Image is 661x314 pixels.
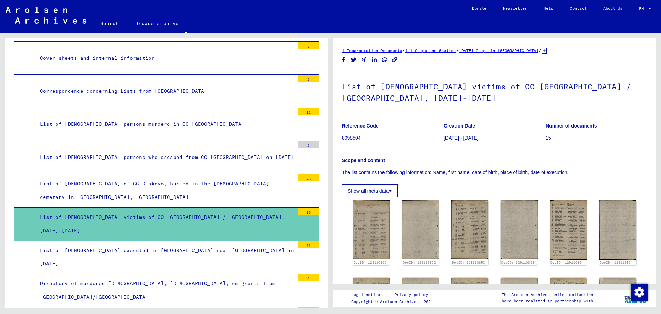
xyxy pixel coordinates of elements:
h1: List of [DEMOGRAPHIC_DATA] victims of CC [GEOGRAPHIC_DATA] / [GEOGRAPHIC_DATA], [DATE]-[DATE] [342,71,647,112]
button: Share on Xing [360,55,368,64]
div: List of [DEMOGRAPHIC_DATA] persons murderd in CC [GEOGRAPHIC_DATA] [35,118,295,131]
div: 15 [298,208,319,215]
button: Share on WhatsApp [381,55,388,64]
a: 1.1 Camps and Ghettos [405,48,456,53]
div: Cover sheets and internal information [35,51,295,65]
a: Search [92,15,127,32]
a: DocID: 129110853 [452,261,485,264]
div: Directory of murdered [DEMOGRAPHIC_DATA], [DEMOGRAPHIC_DATA], emigrants from [GEOGRAPHIC_DATA]/[G... [35,277,295,304]
p: [DATE] - [DATE] [444,134,545,142]
div: List of [DEMOGRAPHIC_DATA] executed in [GEOGRAPHIC_DATA] near [GEOGRAPHIC_DATA] in [DATE] [35,244,295,271]
span: / [402,47,405,53]
img: Arolsen_neg.svg [6,7,86,24]
div: 2 [298,75,319,82]
div: | [351,291,436,298]
b: Number of documents [546,123,597,129]
div: 44 [298,241,319,248]
button: Share on Facebook [340,55,347,64]
a: DocID: 129110853 [501,261,534,264]
a: [DATE] Camps in [GEOGRAPHIC_DATA] [459,48,538,53]
div: 2 [298,141,319,148]
p: 15 [546,134,647,142]
p: Copyright © Arolsen Archives, 2021 [351,298,436,305]
a: DocID: 129110854 [550,261,584,264]
b: Reference Code [342,123,379,129]
img: 002.jpg [501,200,537,259]
button: Share on LinkedIn [371,55,378,64]
button: Share on Twitter [350,55,357,64]
a: Privacy policy [389,291,436,298]
span: EN [639,6,647,11]
span: / [538,47,542,53]
img: 001.jpg [550,200,587,260]
a: DocID: 129110854 [600,261,633,264]
div: List of [DEMOGRAPHIC_DATA] persons who escaped from CC [GEOGRAPHIC_DATA] on [DATE] [35,151,295,164]
b: Creation Date [444,123,475,129]
div: 5 [298,42,319,49]
p: The Arolsen Archives online collections [502,292,596,298]
div: 26 [298,174,319,181]
img: 001.jpg [353,200,390,259]
img: yv_logo.png [623,289,649,306]
p: The list contains the following information: Name, first name, date of birth, place of birth, dat... [342,169,647,176]
a: DocID: 129110852 [403,261,436,264]
img: 002.jpg [402,200,439,259]
img: 001.jpg [451,200,488,259]
span: / [456,47,459,53]
div: 4 [298,307,319,314]
div: Correspondence concerning Lists from [GEOGRAPHIC_DATA] [35,84,295,98]
img: Change consent [631,284,648,301]
a: DocID: 129110852 [354,261,387,264]
button: Show all meta data [342,184,398,197]
b: Scope and content [342,158,385,163]
img: 002.jpg [599,200,636,260]
div: List of [DEMOGRAPHIC_DATA] of CC Djakovo, buried in the [DEMOGRAPHIC_DATA] cemetary in [GEOGRAPHI... [35,177,295,204]
div: 5 [298,274,319,281]
a: Browse archive [127,15,187,33]
div: List of [DEMOGRAPHIC_DATA] victims of CC [GEOGRAPHIC_DATA] / [GEOGRAPHIC_DATA], [DATE]-[DATE] [35,211,295,237]
a: Legal notice [351,291,386,298]
p: 8098504 [342,134,443,142]
a: 1 Incarceration Documents [342,48,402,53]
button: Copy link [391,55,398,64]
div: 12 [298,108,319,115]
p: have been realized in partnership with [502,298,596,304]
